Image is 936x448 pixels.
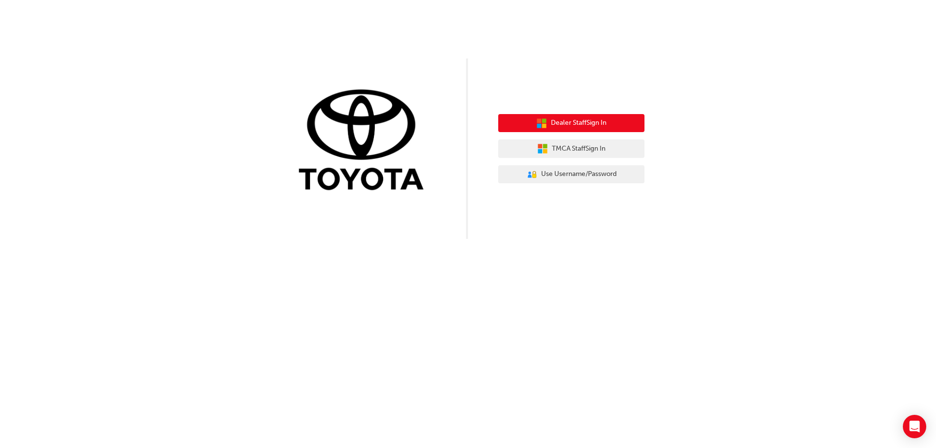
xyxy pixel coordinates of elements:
[498,139,644,158] button: TMCA StaffSign In
[552,143,605,155] span: TMCA Staff Sign In
[498,114,644,133] button: Dealer StaffSign In
[903,415,926,438] div: Open Intercom Messenger
[292,87,438,195] img: Trak
[541,169,617,180] span: Use Username/Password
[551,117,606,129] span: Dealer Staff Sign In
[498,165,644,184] button: Use Username/Password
